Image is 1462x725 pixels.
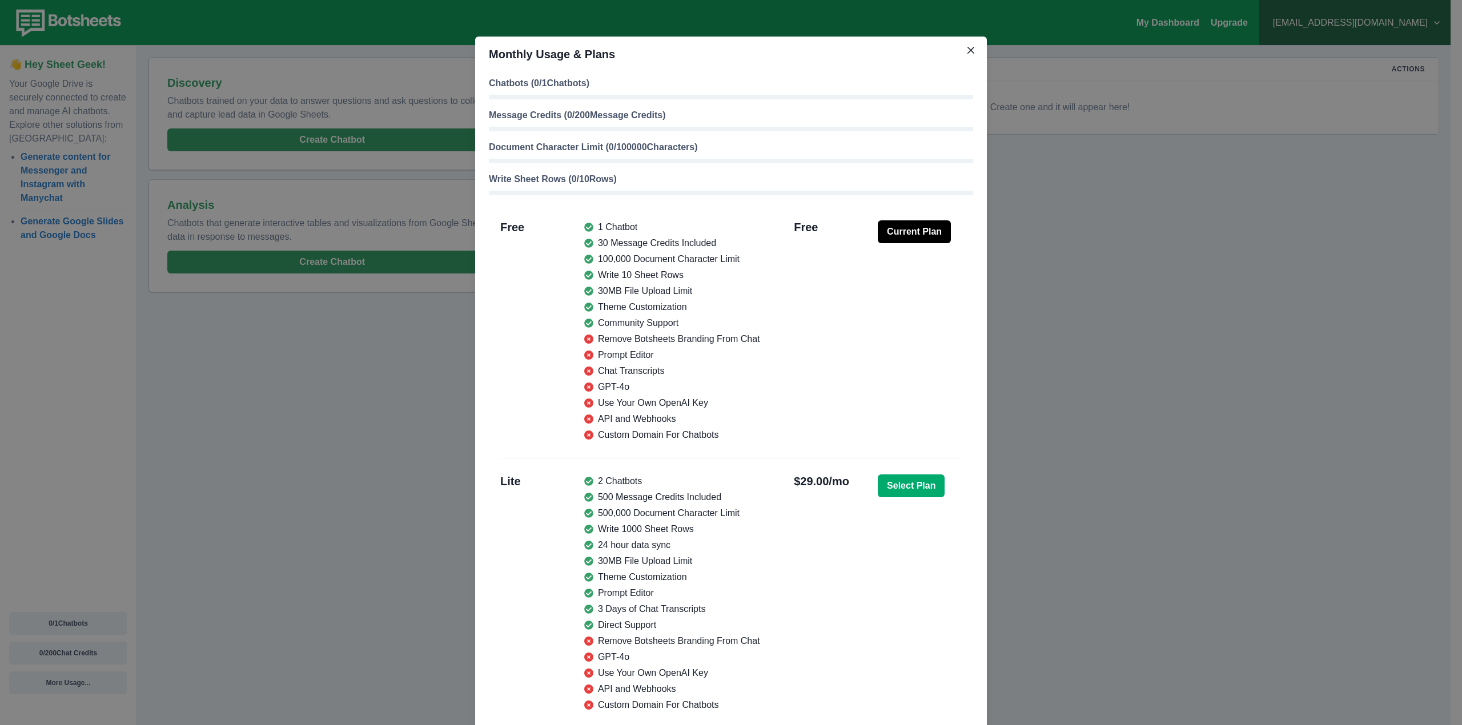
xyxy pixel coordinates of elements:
h2: $29.00/mo [794,474,849,712]
li: Theme Customization [584,570,760,584]
h2: Free [500,220,524,442]
li: 500 Message Credits Included [584,490,760,504]
li: Write 1000 Sheet Rows [584,522,760,536]
li: 1 Chatbot [584,220,760,234]
li: API and Webhooks [584,682,760,696]
p: Chatbots ( 0 / 1 Chatbots) [489,76,973,90]
p: Write Sheet Rows ( 0 / 10 Rows) [489,172,973,186]
li: Use Your Own OpenAI Key [584,396,760,410]
li: 2 Chatbots [584,474,760,488]
li: GPT-4o [584,380,760,394]
li: Prompt Editor [584,586,760,600]
li: Custom Domain For Chatbots [584,428,760,442]
header: Monthly Usage & Plans [475,37,987,72]
li: 100,000 Document Character Limit [584,252,760,266]
li: Use Your Own OpenAI Key [584,666,760,680]
p: Message Credits ( 0 / 200 Message Credits) [489,108,973,122]
li: 3 Days of Chat Transcripts [584,602,760,616]
li: Chat Transcripts [584,364,760,378]
li: 24 hour data sync [584,538,760,552]
button: Close [962,41,980,59]
li: API and Webhooks [584,412,760,426]
li: Remove Botsheets Branding From Chat [584,634,760,648]
li: Theme Customization [584,300,760,314]
li: 500,000 Document Character Limit [584,506,760,520]
p: Document Character Limit ( 0 / 100000 Characters) [489,140,973,154]
h2: Lite [500,474,521,712]
button: Current Plan [878,220,951,243]
li: Community Support [584,316,760,330]
li: 30MB File Upload Limit [584,284,760,298]
li: 30 Message Credits Included [584,236,760,250]
li: Custom Domain For Chatbots [584,698,760,712]
li: GPT-4o [584,650,760,664]
li: Direct Support [584,618,760,632]
li: Write 10 Sheet Rows [584,268,760,282]
li: Prompt Editor [584,348,760,362]
li: 30MB File Upload Limit [584,554,760,568]
h2: Free [794,220,818,442]
button: Select Plan [878,474,945,497]
li: Remove Botsheets Branding From Chat [584,332,760,346]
